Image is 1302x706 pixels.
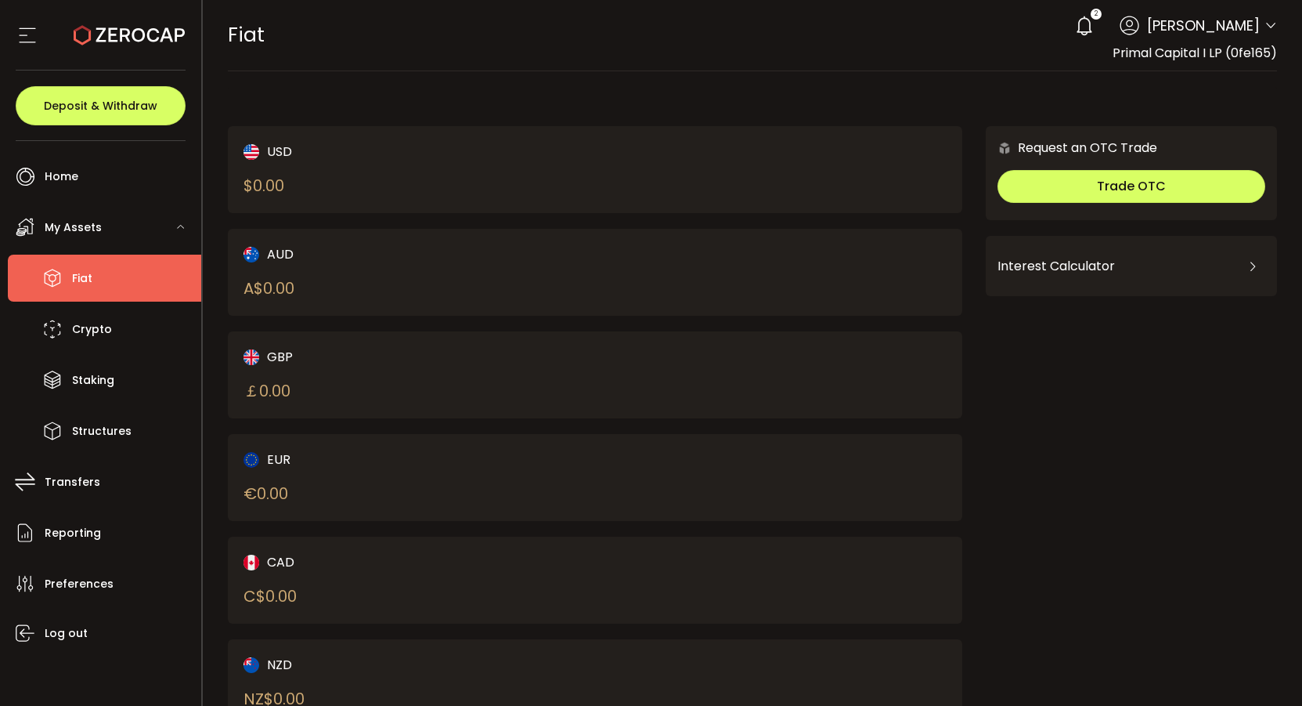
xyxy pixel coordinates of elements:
[997,248,1265,285] div: Interest Calculator
[243,655,560,675] div: NZD
[72,420,132,443] span: Structures
[243,452,259,468] img: eur_portfolio.svg
[45,622,88,645] span: Log out
[228,21,265,49] span: Fiat
[243,657,259,673] img: nzd_portfolio.svg
[1097,177,1166,195] span: Trade OTC
[243,144,259,160] img: usd_portfolio.svg
[243,585,297,608] div: C$ 0.00
[16,86,186,125] button: Deposit & Withdraw
[243,450,560,469] div: EUR
[243,349,259,365] img: gbp_portfolio.svg
[44,100,157,111] span: Deposit & Withdraw
[243,347,560,367] div: GBP
[997,170,1265,203] button: Trade OTC
[72,369,114,392] span: Staking
[243,174,284,197] div: $ 0.00
[243,142,560,161] div: USD
[1095,9,1098,20] span: 2
[72,318,112,341] span: Crypto
[1224,631,1302,706] iframe: Chat Widget
[243,552,560,572] div: CAD
[986,138,1157,157] div: Request an OTC Trade
[243,379,290,403] div: ￡ 0.00
[243,555,259,570] img: cad_portfolio.svg
[1113,44,1277,62] span: Primal Capital I LP (0fe165)
[72,267,92,290] span: Fiat
[45,165,78,188] span: Home
[45,216,102,239] span: My Assets
[45,573,114,596] span: Preferences
[1147,15,1260,36] span: [PERSON_NAME]
[997,141,1012,155] img: 6nGpN7MZ9FLuBP83NiajKbTRY4UzlzQtBKtCrLLspmCkSvCZHBKvY3NxgQaT5JnOQREvtQ257bXeeSTueZfAPizblJ+Fe8JwA...
[243,277,294,300] div: A$ 0.00
[243,482,288,505] div: € 0.00
[45,471,100,494] span: Transfers
[243,247,259,262] img: aud_portfolio.svg
[243,244,560,264] div: AUD
[45,522,101,545] span: Reporting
